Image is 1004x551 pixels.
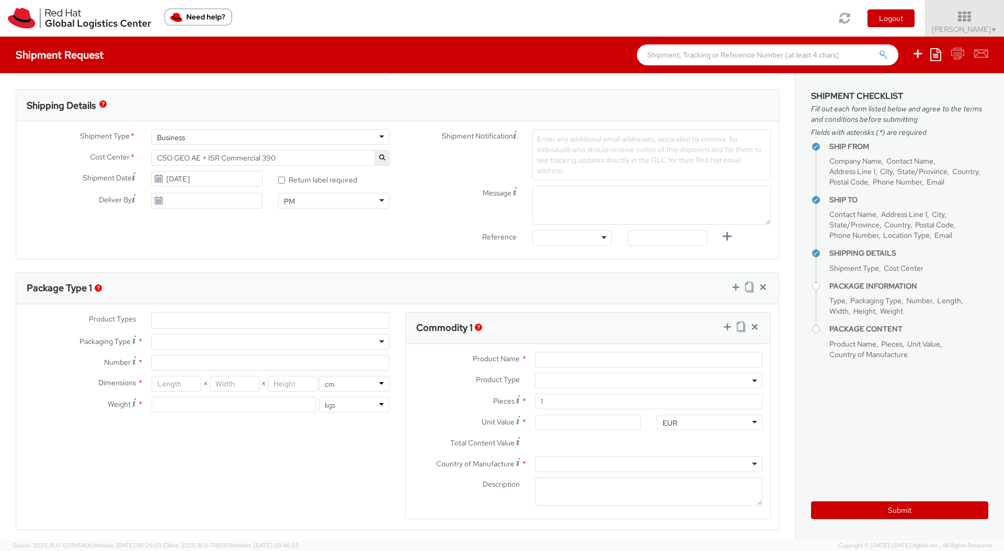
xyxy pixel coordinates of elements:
[210,376,259,392] input: Width
[164,8,232,26] button: Need help?
[98,378,136,387] span: Dimensions
[829,167,875,176] span: Address Line 1
[268,376,317,392] input: Height
[473,354,520,363] span: Product Name
[482,232,517,242] span: Reference
[829,196,988,204] h4: Ship To
[991,26,997,34] span: ▼
[83,173,132,183] span: Shipment Date
[880,167,893,176] span: City
[96,542,162,549] span: master, [DATE] 08:26:33
[886,156,933,166] span: Contact Name
[450,438,515,447] span: Total Content Value
[850,296,902,305] span: Packaging Type
[829,249,988,257] h4: Shipping Details
[90,152,130,164] span: Cost Center
[163,542,299,549] span: Client: 2025.18.0-71d3358
[829,177,868,187] span: Postal Code
[853,306,875,316] span: Height
[829,231,878,240] span: Phone Number
[811,501,988,519] button: Submit
[934,231,952,240] span: Email
[104,358,131,367] span: Number
[8,8,151,29] img: rh-logistics-00dfa346123c4ec078e1.svg
[829,220,880,229] span: State/Province
[278,177,285,183] input: Return label required
[152,376,201,392] input: Length
[80,131,130,143] span: Shipment Type
[932,210,944,219] span: City
[537,134,761,175] span: Enter any additional email addresses, separated by comma, for individuals who should receive noti...
[416,323,473,333] h3: Commodity 1
[157,153,384,163] span: CSO GEO AE + ISR Commercial 390
[278,173,359,185] label: Return label required
[811,91,988,101] h3: Shipment Checklist
[151,150,390,166] span: CSO GEO AE + ISR Commercial 390
[493,396,515,406] span: Pieces
[89,314,136,324] span: Product Types
[79,337,131,346] span: Packaging Type
[16,49,104,61] h4: Shipment Request
[907,339,940,349] span: Unit Value
[233,542,299,549] span: master, [DATE] 09:46:25
[829,339,876,349] span: Product Name
[663,418,677,428] div: EUR
[915,220,954,229] span: Postal Code
[27,100,96,111] h3: Shipping Details
[829,306,849,316] span: Width
[906,296,932,305] span: Number
[483,188,511,198] span: Message
[108,399,131,409] span: Weight
[838,542,991,550] span: Copyright © [DATE]-[DATE] Agistix Inc., All Rights Reserved
[829,282,988,290] h4: Package Information
[883,231,930,240] span: Location Type
[259,376,268,392] span: X
[483,479,520,489] span: Description
[829,325,988,333] h4: Package Content
[829,350,908,359] span: Country of Manufacture
[829,296,846,305] span: Type
[927,177,944,187] span: Email
[884,220,910,229] span: Country
[873,177,922,187] span: Phone Number
[829,263,879,273] span: Shipment Type
[932,25,997,34] span: [PERSON_NAME]
[881,210,927,219] span: Address Line 1
[884,263,923,273] span: Cost Center
[157,132,185,143] div: Business
[436,459,515,468] span: Country of Manufacture
[442,131,513,142] span: Shipment Notification
[829,156,882,166] span: Company Name
[811,104,988,124] span: Fill out each form listed below and agree to the terms and conditions before submitting
[476,375,520,384] span: Product Type
[201,376,210,392] span: X
[868,9,915,27] button: Logout
[482,417,515,427] span: Unit Value
[880,306,903,316] span: Weight
[881,339,903,349] span: Pieces
[829,143,988,151] h4: Ship From
[99,194,132,205] span: Deliver By
[829,210,876,219] span: Contact Name
[13,542,162,549] span: Server: 2025.19.0-1259b540fc1
[897,167,948,176] span: State/Province
[284,196,295,206] div: PM
[937,296,961,305] span: Length
[27,283,92,293] h3: Package Type 1
[637,44,898,65] input: Shipment, Tracking or Reference Number (at least 4 chars)
[952,167,978,176] span: Country
[811,127,988,137] span: Fields with asterisks (*) are required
